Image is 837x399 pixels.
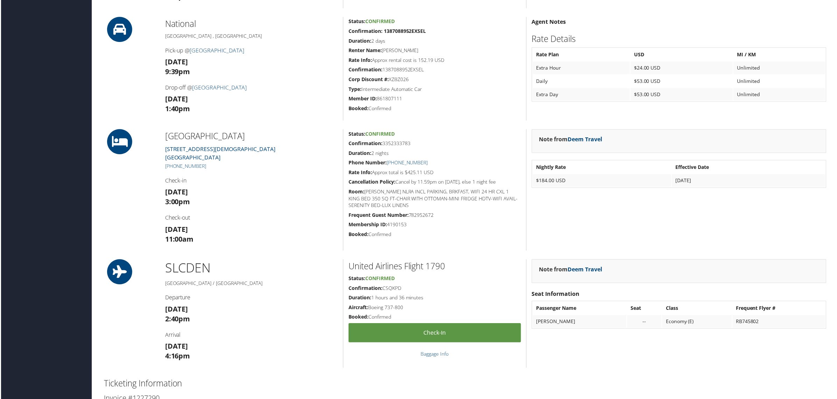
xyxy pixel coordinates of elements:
strong: [DATE] [164,305,188,315]
strong: Rate Info: [349,170,372,176]
strong: Room: [349,189,364,195]
a: [PHONE_NUMBER] [164,163,206,170]
strong: Seat Information [532,291,580,299]
h5: Cancel by 11.59pm on [DATE], else 1 night fee [349,179,521,186]
h2: Rate Details [532,33,828,45]
strong: Confirmation: [349,286,382,292]
h5: Approx rental cost is 152.19 USD [349,57,521,64]
td: $53.00 USD [631,75,734,88]
h5: 4190153 [349,222,521,229]
h5: [GEOGRAPHIC_DATA] , [GEOGRAPHIC_DATA] [164,33,338,40]
h4: Check-out [164,214,338,222]
h5: Confirmed [349,105,521,112]
th: Class [663,303,733,315]
strong: Note from [540,136,603,144]
strong: [DATE] [164,225,188,235]
strong: 9:39pm [164,67,190,77]
strong: Type: [349,86,361,93]
strong: 4:16pm [164,352,190,362]
strong: 3:00pm [164,198,190,207]
h5: Confirmed [349,231,521,238]
span: Confirmed [365,276,395,283]
a: Deem Travel [568,136,603,144]
a: [GEOGRAPHIC_DATA] [189,47,244,55]
strong: Cancellation Policy: [349,179,395,186]
strong: Agent Notes [532,18,567,26]
h5: Confirmed [349,314,521,321]
strong: Confirmation: 1387088952EXSEL [349,28,426,35]
h4: Drop-off @ [164,84,338,92]
strong: Status: [349,131,365,137]
strong: Confirmation: [349,141,382,147]
h4: Departure [164,294,338,302]
th: USD [631,49,734,61]
h5: Intermediate Automatic Car [349,86,521,93]
h1: SLC DEN [164,260,338,278]
h2: Ticketing Information [103,379,828,391]
strong: Status: [349,18,365,25]
strong: Aircraft: [349,305,368,312]
h5: 2 days [349,38,521,45]
h4: Arrival [164,332,338,340]
strong: Member ID: [349,95,377,102]
h5: 3352333783 [349,141,521,148]
h5: [PERSON_NAME] NLRA INCL PARKING, BRKFAST, WIFI 24 HR CXL 1 KING BED 350 SQ FT-CHAIR WITH OTTOMAN-... [349,189,521,209]
strong: [DATE] [164,188,188,197]
strong: 11:00am [164,235,193,244]
td: Extra Hour [533,62,631,74]
strong: Booked: [349,105,368,112]
td: Extra Day [533,88,631,101]
strong: [DATE] [164,342,188,352]
th: Effective Date [673,162,827,174]
strong: 2:40pm [164,315,190,325]
strong: Booked: [349,231,368,238]
div: -- [631,319,659,326]
h5: 861807111 [349,95,521,102]
a: Check-in [349,324,521,343]
strong: Duration: [349,150,371,157]
span: Confirmed [365,131,395,137]
strong: Renter Name: [349,47,382,54]
th: Rate Plan [533,49,631,61]
strong: Duration: [349,295,371,302]
td: $184.00 USD [533,175,672,187]
strong: Confirmation: [349,66,382,73]
td: Unlimited [734,75,827,88]
a: [PHONE_NUMBER] [387,160,428,166]
strong: Frequent Guest Number: [349,212,409,219]
h2: [GEOGRAPHIC_DATA] [164,131,338,143]
td: [DATE] [673,175,827,187]
a: [GEOGRAPHIC_DATA] [192,84,246,92]
h5: 1 hours and 36 minutes [349,295,521,302]
th: Nightly Rate [533,162,672,174]
h5: XZBZ026 [349,76,521,83]
strong: Note from [540,266,603,274]
h4: Pick-up @ [164,47,338,55]
td: Unlimited [734,88,827,101]
h5: Approx total is $425.11 USD [349,170,521,177]
a: Deem Travel [568,266,603,274]
h2: National [164,18,338,30]
strong: [DATE] [164,94,188,104]
td: [PERSON_NAME] [533,316,627,329]
td: Unlimited [734,62,827,74]
strong: 1:40pm [164,104,190,114]
h4: Check-in [164,177,338,185]
span: Confirmed [365,18,395,25]
th: Seat [628,303,662,315]
h5: [PERSON_NAME] [349,47,521,54]
h2: United Airlines Flight 1790 [349,261,521,273]
h5: CSQKPD [349,286,521,293]
td: $24.00 USD [631,62,734,74]
td: Economy (E) [663,316,733,329]
td: RB745802 [733,316,827,329]
h5: [GEOGRAPHIC_DATA] / [GEOGRAPHIC_DATA] [164,281,338,288]
a: [STREET_ADDRESS][DEMOGRAPHIC_DATA][GEOGRAPHIC_DATA] [164,146,275,162]
strong: Phone Number: [349,160,387,166]
h5: 2 nights [349,150,521,157]
strong: Corp Discount #: [349,76,389,83]
strong: Rate Info: [349,57,372,64]
td: $53.00 USD [631,88,734,101]
h5: 1387088952EXSEL [349,66,521,73]
td: Daily [533,75,631,88]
